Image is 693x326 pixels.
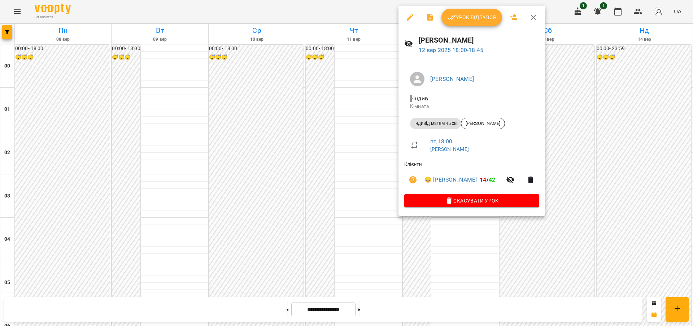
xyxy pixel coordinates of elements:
[424,175,477,184] a: 😀 [PERSON_NAME]
[480,176,486,183] span: 14
[430,146,469,152] a: [PERSON_NAME]
[461,118,505,129] div: [PERSON_NAME]
[419,35,539,46] h6: [PERSON_NAME]
[447,13,496,22] span: Урок відбувся
[480,176,495,183] b: /
[461,120,505,127] span: [PERSON_NAME]
[489,176,495,183] span: 42
[404,171,422,188] button: Візит ще не сплачено. Додати оплату?
[410,103,533,110] p: Кімната
[410,120,461,127] span: індивід матем 45 хв
[410,95,430,102] span: - Індив
[410,196,533,205] span: Скасувати Урок
[430,75,474,82] a: [PERSON_NAME]
[430,138,452,145] a: пт , 18:00
[441,9,502,26] button: Урок відбувся
[404,161,539,194] ul: Клієнти
[419,47,483,53] a: 12 вер 2025 18:00-18:45
[404,194,539,207] button: Скасувати Урок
